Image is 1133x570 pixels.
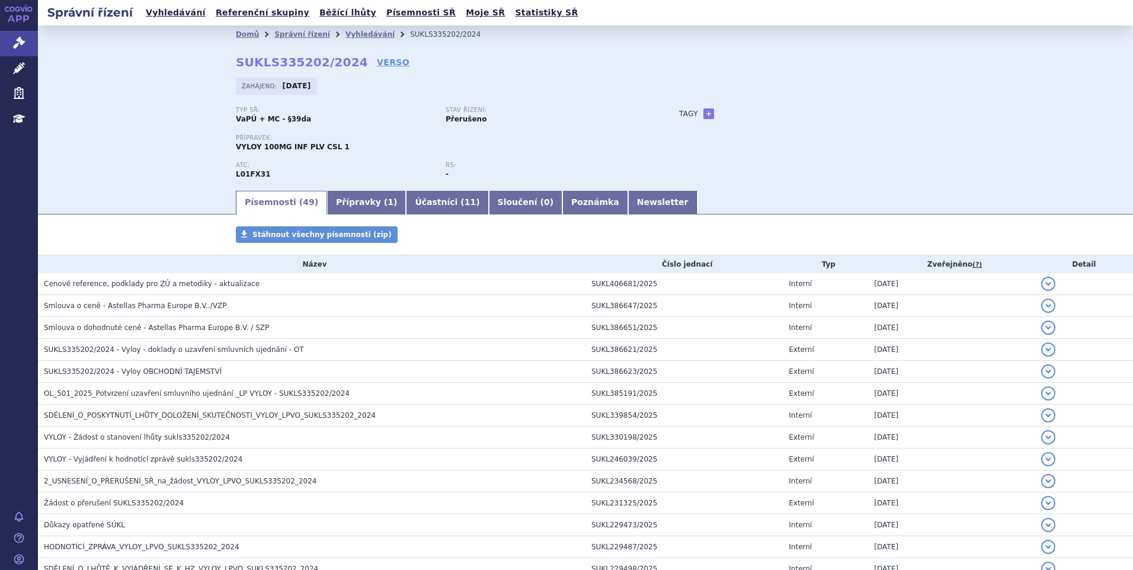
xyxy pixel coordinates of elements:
[628,191,697,214] a: Newsletter
[462,5,508,21] a: Moje SŘ
[1041,408,1055,422] button: detail
[585,405,783,427] td: SUKL339854/2025
[377,56,409,68] a: VERSO
[1041,430,1055,444] button: detail
[562,191,628,214] a: Poznámka
[789,433,814,441] span: Externí
[585,449,783,470] td: SUKL246039/2025
[789,455,814,463] span: Externí
[972,261,982,269] abbr: (?)
[446,115,487,123] strong: Přerušeno
[868,449,1035,470] td: [DATE]
[789,389,814,398] span: Externí
[236,162,434,169] p: ATC:
[789,477,812,485] span: Interní
[446,170,449,178] strong: -
[38,4,142,21] h2: Správní řízení
[236,55,368,69] strong: SUKLS335202/2024
[388,197,393,207] span: 1
[585,470,783,492] td: SUKL234568/2025
[585,273,783,295] td: SUKL406681/2025
[1035,255,1133,273] th: Detail
[1041,277,1055,291] button: detail
[789,411,812,420] span: Interní
[236,170,271,178] strong: ZOLBETUXIMAB
[303,197,314,207] span: 49
[236,30,259,39] a: Domů
[236,226,398,243] a: Stáhnout všechny písemnosti (zip)
[585,514,783,536] td: SUKL229473/2025
[585,317,783,339] td: SUKL386651/2025
[274,30,330,39] a: Správní řízení
[406,191,488,214] a: Účastníci (11)
[345,30,395,39] a: Vyhledávání
[316,5,380,21] a: Běžící lhůty
[789,499,814,507] span: Externí
[383,5,459,21] a: Písemnosti SŘ
[585,295,783,317] td: SUKL386647/2025
[242,81,279,91] span: Zahájeno:
[446,107,644,114] p: Stav řízení:
[44,324,269,332] span: Smlouva o dohodnuté ceně - Astellas Pharma Europe B.V. / SZP
[789,367,814,376] span: Externí
[327,191,406,214] a: Přípravky (1)
[44,302,226,310] span: Smlouva o ceně - Astellas Pharma Europe B.V../VZP
[236,135,655,142] p: Přípravek:
[783,255,868,273] th: Typ
[44,280,260,288] span: Cenové reference, podklady pro ZÚ a metodiky - aktualizace
[585,492,783,514] td: SUKL231325/2025
[142,5,209,21] a: Vyhledávání
[44,433,230,441] span: VYLOY - Žádost o stanovení lhůty sukls335202/2024
[789,324,812,332] span: Interní
[44,389,350,398] span: OL_501_2025_Potvrzení uzavření smluvního ujednání _LP VYLOY - SUKLS335202/2024
[789,521,812,529] span: Interní
[868,405,1035,427] td: [DATE]
[236,107,434,114] p: Typ SŘ:
[236,115,311,123] strong: VaPÚ + MC - §39da
[1041,386,1055,401] button: detail
[44,455,242,463] span: VYLOY - Vyjádření k hodnotící zprávě sukls335202/2024
[410,25,496,43] li: SUKLS335202/2024
[868,492,1035,514] td: [DATE]
[679,107,698,121] h3: Tagy
[703,108,714,119] a: +
[789,543,812,551] span: Interní
[585,383,783,405] td: SUKL385191/2025
[585,427,783,449] td: SUKL330198/2025
[489,191,562,214] a: Sloučení (0)
[868,295,1035,317] td: [DATE]
[44,345,304,354] span: SUKLS335202/2024 - Vyloy - doklady o uzavření smluvních ujednání - OT
[1041,474,1055,488] button: detail
[511,5,581,21] a: Statistiky SŘ
[1041,452,1055,466] button: detail
[44,499,184,507] span: Žádost o přerušení SUKLS335202/2024
[585,339,783,361] td: SUKL386621/2025
[868,255,1035,273] th: Zveřejněno
[868,273,1035,295] td: [DATE]
[868,514,1035,536] td: [DATE]
[789,345,814,354] span: Externí
[44,521,125,529] span: Důkazy opatřené SÚKL
[868,427,1035,449] td: [DATE]
[868,470,1035,492] td: [DATE]
[1041,518,1055,532] button: detail
[1041,342,1055,357] button: detail
[1041,321,1055,335] button: detail
[44,477,316,485] span: 2_USNESENÍ_O_PŘERUŠENÍ_SŘ_na_žádost_VYLOY_LPVO_SUKLS335202_2024
[585,536,783,558] td: SUKL229487/2025
[465,197,476,207] span: 11
[44,543,239,551] span: HODNOTÍCÍ_ZPRÁVA_VYLOY_LPVO_SUKLS335202_2024
[868,536,1035,558] td: [DATE]
[1041,540,1055,554] button: detail
[1041,364,1055,379] button: detail
[544,197,550,207] span: 0
[789,280,812,288] span: Interní
[283,82,311,90] strong: [DATE]
[789,302,812,310] span: Interní
[236,191,327,214] a: Písemnosti (49)
[44,367,222,376] span: SUKLS335202/2024 - Vyloy OBCHODNÍ TAJEMSTVÍ
[446,162,644,169] p: RS:
[1041,496,1055,510] button: detail
[38,255,585,273] th: Název
[44,411,376,420] span: SDĚLENÍ_O_POSKYTNUTÍ_LHŮTY_DOLOŽENÍ_SKUTEČNOSTI_VYLOY_LPVO_SUKLS335202_2024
